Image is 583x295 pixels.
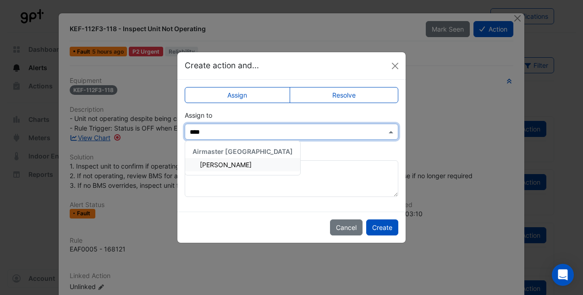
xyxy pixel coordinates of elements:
label: Assign [185,87,290,103]
button: Create [366,219,398,235]
span: Airmaster [GEOGRAPHIC_DATA] [192,147,293,155]
button: Close [388,59,402,73]
div: Options List [185,141,300,175]
button: Cancel [330,219,363,235]
label: Assign to [185,110,212,120]
h5: Create action and... [185,60,259,71]
label: Resolve [290,87,399,103]
span: [PERSON_NAME] [200,161,252,169]
div: Open Intercom Messenger [552,264,574,286]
